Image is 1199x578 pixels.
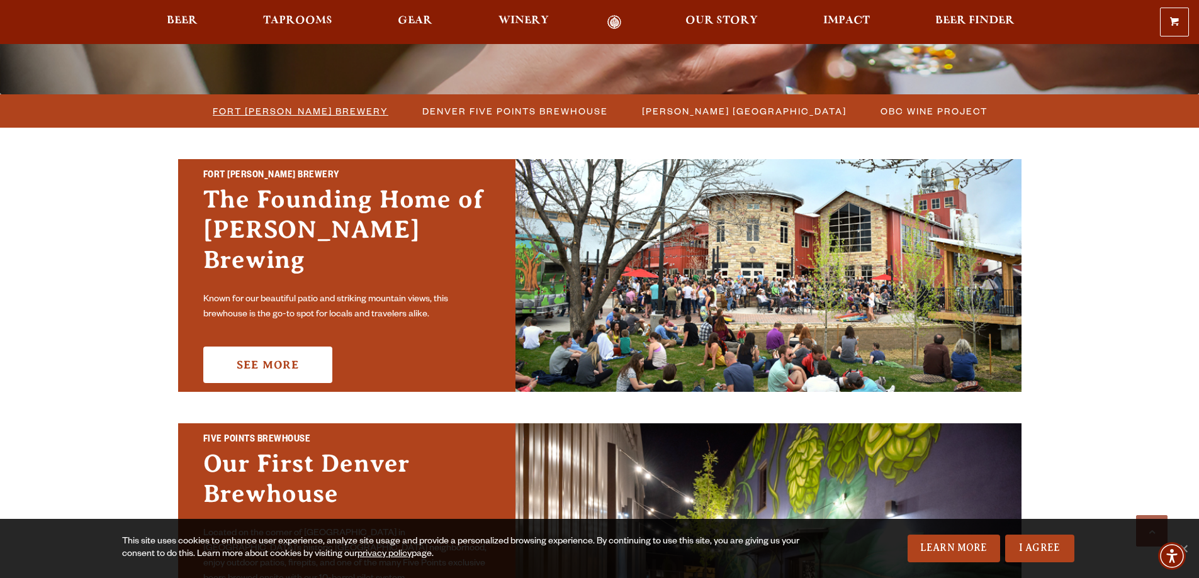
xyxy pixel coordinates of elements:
a: See More [203,347,332,383]
a: Impact [815,15,878,30]
span: Impact [823,16,870,26]
h2: Five Points Brewhouse [203,432,490,448]
a: Learn More [908,535,1000,562]
p: Known for our beautiful patio and striking mountain views, this brewhouse is the go-to spot for l... [203,292,490,323]
a: Gear [390,15,441,30]
a: Beer Finder [927,15,1023,30]
div: Accessibility Menu [1158,542,1186,570]
span: [PERSON_NAME] [GEOGRAPHIC_DATA] [642,102,847,120]
img: Fort Collins Brewery & Taproom' [515,159,1022,392]
span: OBC Wine Project [881,102,988,120]
a: I Agree [1005,535,1074,562]
a: OBC Wine Project [873,102,994,120]
a: Fort [PERSON_NAME] Brewery [205,102,395,120]
h2: Fort [PERSON_NAME] Brewery [203,168,490,184]
span: Fort [PERSON_NAME] Brewery [213,102,388,120]
a: privacy policy [357,550,412,560]
a: Odell Home [591,15,638,30]
h3: The Founding Home of [PERSON_NAME] Brewing [203,184,490,287]
span: Beer [167,16,198,26]
a: Denver Five Points Brewhouse [415,102,614,120]
h3: Our First Denver Brewhouse [203,448,490,521]
span: Denver Five Points Brewhouse [422,102,608,120]
span: Winery [498,16,549,26]
a: [PERSON_NAME] [GEOGRAPHIC_DATA] [634,102,853,120]
a: Our Story [677,15,766,30]
div: This site uses cookies to enhance user experience, analyze site usage and provide a personalized ... [122,536,804,561]
a: Scroll to top [1136,515,1168,547]
span: Gear [398,16,432,26]
span: Taprooms [263,16,332,26]
span: Beer Finder [935,16,1015,26]
span: Our Story [685,16,758,26]
a: Taprooms [255,15,341,30]
a: Beer [159,15,206,30]
a: Winery [490,15,557,30]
